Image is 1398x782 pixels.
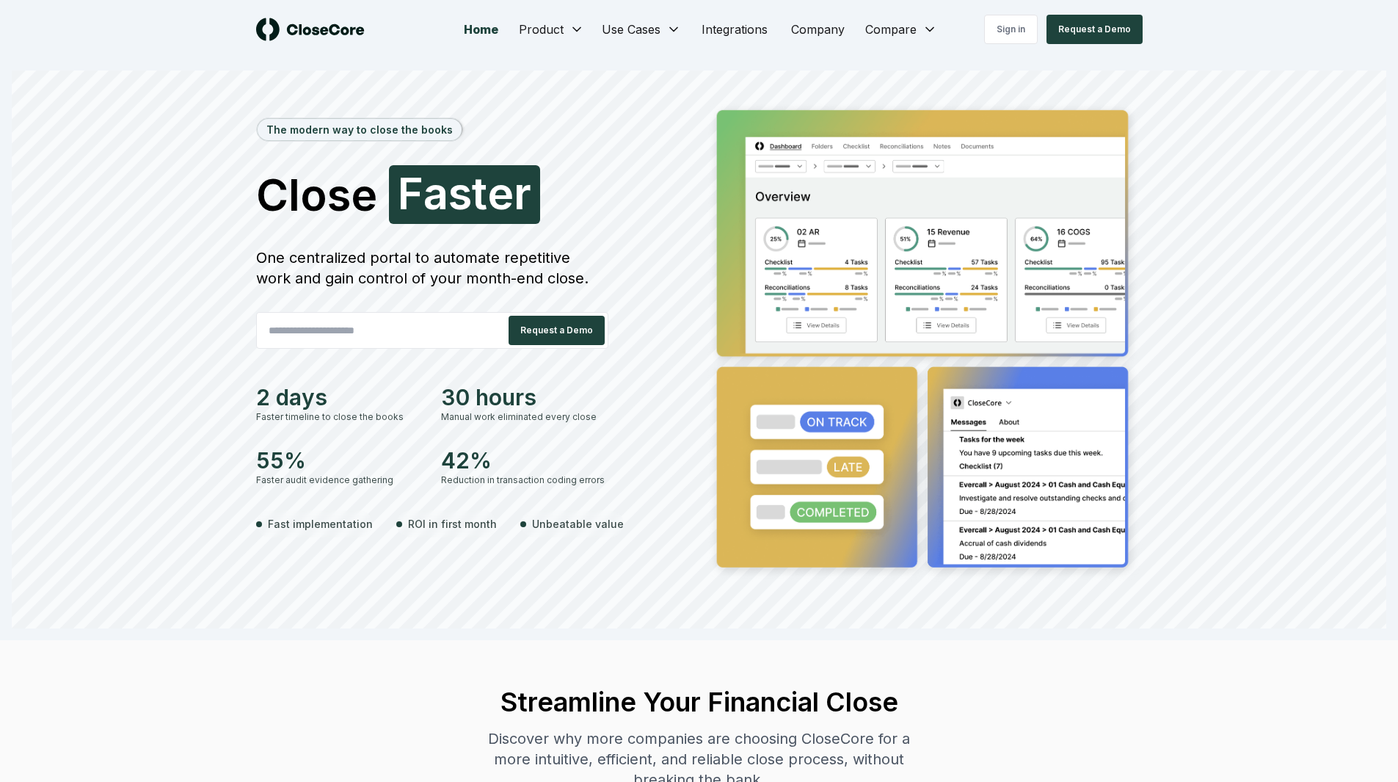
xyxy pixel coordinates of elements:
[509,316,605,345] button: Request a Demo
[865,21,917,38] span: Compare
[690,15,779,44] a: Integrations
[532,516,624,532] span: Unbeatable value
[452,15,510,44] a: Home
[256,384,423,410] div: 2 days
[256,247,608,289] div: One centralized portal to automate repetitive work and gain control of your month-end close.
[519,21,564,38] span: Product
[441,410,608,424] div: Manual work eliminated every close
[487,171,514,215] span: e
[268,516,373,532] span: Fast implementation
[256,173,377,217] span: Close
[423,171,448,215] span: a
[256,474,423,487] div: Faster audit evidence gathering
[984,15,1038,44] a: Sign in
[472,171,487,215] span: t
[256,18,365,41] img: logo
[593,15,690,44] button: Use Cases
[510,15,593,44] button: Product
[441,447,608,474] div: 42%
[256,410,423,424] div: Faster timeline to close the books
[408,516,497,532] span: ROI in first month
[602,21,660,38] span: Use Cases
[258,119,462,140] div: The modern way to close the books
[441,474,608,487] div: Reduction in transaction coding errors
[514,171,531,215] span: r
[441,384,608,410] div: 30 hours
[779,15,856,44] a: Company
[705,100,1143,583] img: Jumbotron
[475,687,924,717] h2: Streamline Your Financial Close
[256,447,423,474] div: 55%
[398,171,423,215] span: F
[856,15,946,44] button: Compare
[448,171,472,215] span: s
[1046,15,1143,44] button: Request a Demo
